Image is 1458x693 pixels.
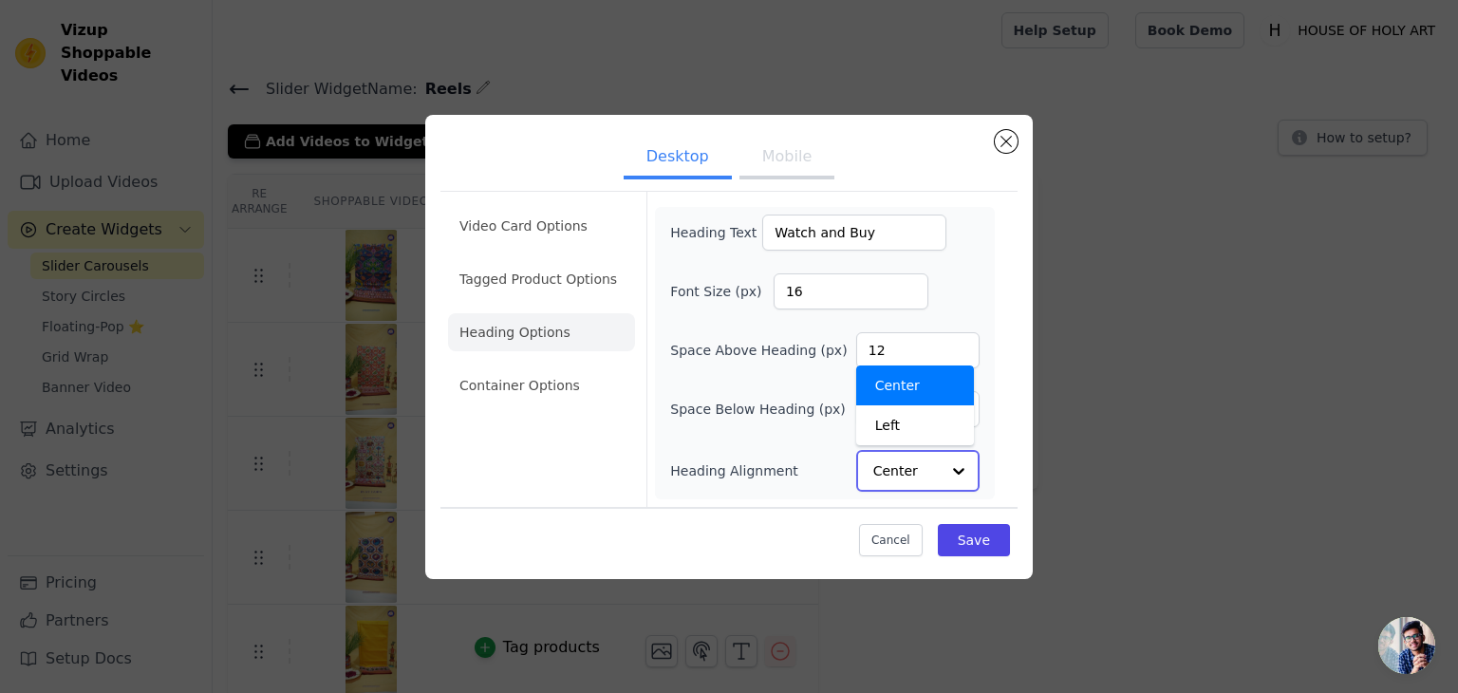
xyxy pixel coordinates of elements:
label: Space Below Heading (px) [670,400,846,419]
button: Cancel [859,524,923,556]
input: Add a heading [762,215,946,251]
li: Container Options [448,366,635,404]
li: Heading Options [448,313,635,351]
div: Center [856,365,974,405]
button: Mobile [739,138,834,179]
button: Save [938,524,1010,556]
label: Space Above Heading (px) [670,341,847,360]
div: Left [856,405,974,445]
li: Tagged Product Options [448,260,635,298]
label: Heading Alignment [670,461,801,480]
li: Video Card Options [448,207,635,245]
label: Font Size (px) [670,282,774,301]
label: Heading Text [670,223,762,242]
div: Open chat [1378,617,1435,674]
button: Close modal [995,130,1018,153]
button: Desktop [624,138,732,179]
